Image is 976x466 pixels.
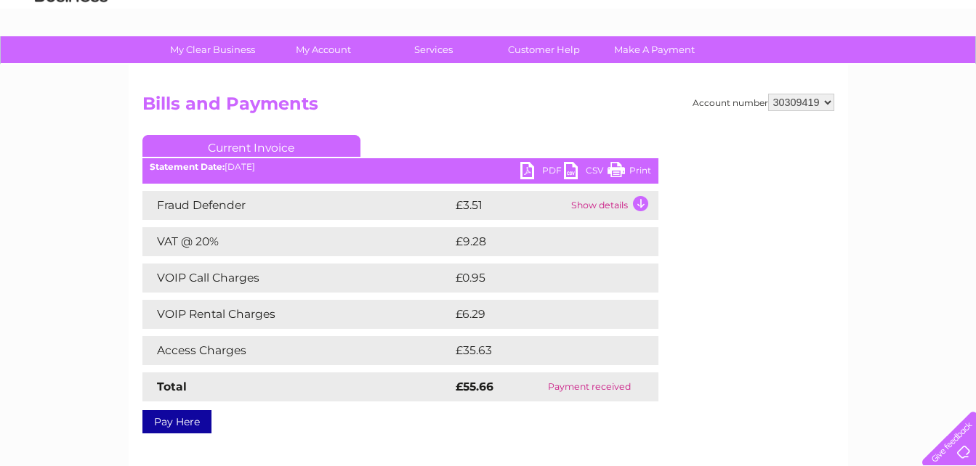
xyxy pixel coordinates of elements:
td: VAT @ 20% [142,227,452,256]
a: Make A Payment [594,36,714,63]
a: Blog [850,62,871,73]
a: My Clear Business [153,36,273,63]
td: Fraud Defender [142,191,452,220]
td: £0.95 [452,263,624,293]
a: PDF [520,162,564,183]
td: Payment received [520,372,658,401]
a: My Account [263,36,383,63]
strong: £55.66 [456,380,493,393]
td: VOIP Rental Charges [142,300,452,329]
a: Water [720,62,748,73]
a: Pay Here [142,410,211,433]
a: CSV [564,162,608,183]
a: Customer Help [484,36,604,63]
div: Account number [693,94,834,111]
a: Contact [879,62,915,73]
img: logo.png [34,38,108,82]
td: VOIP Call Charges [142,263,452,293]
td: Access Charges [142,336,452,365]
td: £3.51 [452,191,568,220]
div: [DATE] [142,162,658,172]
a: Telecoms [797,62,841,73]
td: £6.29 [452,300,624,329]
div: Clear Business is a trading name of Verastar Limited (registered in [GEOGRAPHIC_DATA] No. 3667643... [145,8,832,70]
a: Print [608,162,651,183]
h2: Bills and Payments [142,94,834,121]
b: Statement Date: [150,161,225,172]
td: Show details [568,191,658,220]
td: £35.63 [452,336,629,365]
a: 0333 014 3131 [702,7,802,25]
a: Log out [928,62,962,73]
a: Current Invoice [142,135,360,157]
a: Energy [757,62,789,73]
strong: Total [157,380,187,393]
a: Services [374,36,493,63]
td: £9.28 [452,227,625,256]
